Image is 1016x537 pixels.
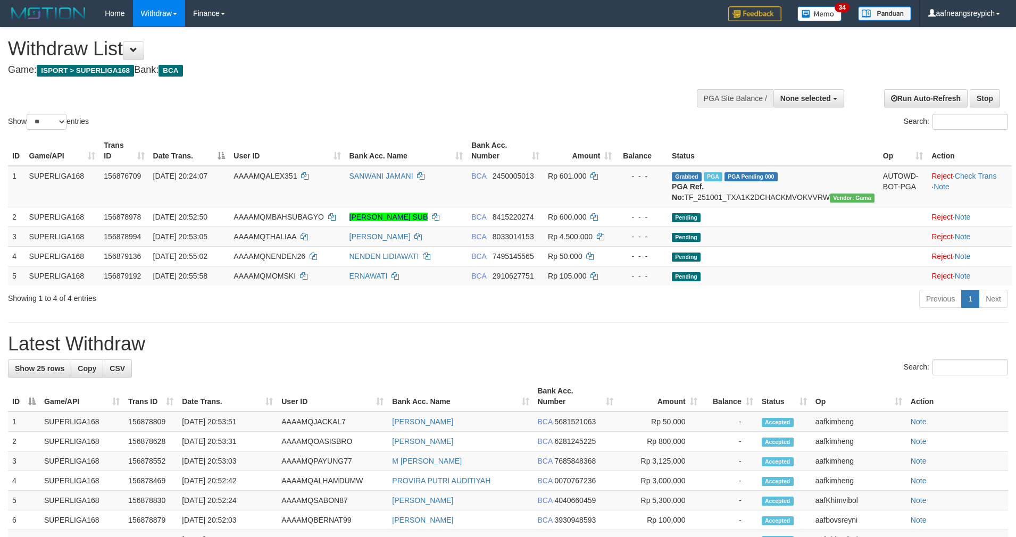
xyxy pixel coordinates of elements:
[538,457,553,465] span: BCA
[811,432,906,451] td: aafkimheng
[8,412,40,432] td: 1
[697,89,773,107] div: PGA Site Balance /
[71,359,103,377] a: Copy
[40,412,124,432] td: SUPERLIGA168
[618,432,702,451] td: Rp 800,000
[538,496,553,505] span: BCA
[616,136,668,166] th: Balance
[927,266,1012,286] td: ·
[124,381,178,412] th: Trans ID: activate to sort column ascending
[8,166,25,207] td: 1
[40,432,124,451] td: SUPERLIGA168
[904,114,1008,130] label: Search:
[234,252,305,261] span: AAAAMQNENDEN26
[618,381,702,412] th: Amount: activate to sort column ascending
[927,246,1012,266] td: ·
[538,476,553,485] span: BCA
[961,290,979,308] a: 1
[493,172,534,180] span: Copy 2450005013 to clipboard
[471,252,486,261] span: BCA
[229,136,345,166] th: User ID: activate to sort column ascending
[104,213,141,221] span: 156878978
[618,412,702,432] td: Rp 50,000
[277,432,388,451] td: AAAAMQOASISBRO
[277,471,388,491] td: AAAAMQALHAMDUMW
[538,437,553,446] span: BCA
[8,289,415,304] div: Showing 1 to 4 of 4 entries
[178,471,277,491] td: [DATE] 20:52:42
[40,491,124,510] td: SUPERLIGA168
[931,252,953,261] a: Reject
[8,432,40,451] td: 2
[906,381,1008,412] th: Action
[762,438,794,447] span: Accepted
[668,136,879,166] th: Status
[927,136,1012,166] th: Action
[388,381,533,412] th: Bank Acc. Name: activate to sort column ascending
[277,510,388,530] td: AAAAMQBERNAT99
[931,213,953,221] a: Reject
[762,457,794,466] span: Accepted
[797,6,842,21] img: Button%20Memo.svg
[911,417,927,426] a: Note
[8,471,40,491] td: 4
[15,364,64,373] span: Show 25 rows
[932,114,1008,130] input: Search:
[672,272,701,281] span: Pending
[884,89,968,107] a: Run Auto-Refresh
[970,89,1000,107] a: Stop
[8,266,25,286] td: 5
[124,451,178,471] td: 156878552
[277,491,388,510] td: AAAAMQSABON87
[345,136,468,166] th: Bank Acc. Name: activate to sort column ascending
[277,412,388,432] td: AAAAMQJACKAL7
[879,166,927,207] td: AUTOWD-BOT-PGA
[392,516,453,524] a: [PERSON_NAME]
[830,194,875,203] span: Vendor URL: https://trx31.1velocity.biz
[103,359,132,377] a: CSV
[620,271,663,281] div: - - -
[618,510,702,530] td: Rp 100,000
[8,333,1008,355] h1: Latest Withdraw
[927,226,1012,246] td: ·
[277,381,388,412] th: User ID: activate to sort column ascending
[931,272,953,280] a: Reject
[349,252,419,261] a: NENDEN LIDIAWATI
[955,213,971,221] a: Note
[702,432,757,451] td: -
[8,5,89,21] img: MOTION_logo.png
[104,272,141,280] span: 156879192
[178,491,277,510] td: [DATE] 20:52:24
[8,114,89,130] label: Show entries
[548,272,586,280] span: Rp 105.000
[548,252,582,261] span: Rp 50.000
[392,437,453,446] a: [PERSON_NAME]
[493,232,534,241] span: Copy 8033014153 to clipboard
[25,266,100,286] td: SUPERLIGA168
[979,290,1008,308] a: Next
[153,213,207,221] span: [DATE] 20:52:50
[554,476,596,485] span: Copy 0070767236 to clipboard
[8,207,25,226] td: 2
[927,166,1012,207] td: · ·
[911,516,927,524] a: Note
[618,451,702,471] td: Rp 3,125,000
[124,412,178,432] td: 156878809
[392,476,490,485] a: PROVIRA PUTRI AUDITIYAH
[153,272,207,280] span: [DATE] 20:55:58
[618,471,702,491] td: Rp 3,000,000
[955,252,971,261] a: Note
[8,451,40,471] td: 3
[620,251,663,262] div: - - -
[919,290,962,308] a: Previous
[762,516,794,525] span: Accepted
[879,136,927,166] th: Op: activate to sort column ascending
[835,3,849,12] span: 34
[349,232,411,241] a: [PERSON_NAME]
[124,491,178,510] td: 156878830
[8,359,71,377] a: Show 25 rows
[124,471,178,491] td: 156878469
[554,496,596,505] span: Copy 4040660459 to clipboard
[762,418,794,427] span: Accepted
[672,172,702,181] span: Grabbed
